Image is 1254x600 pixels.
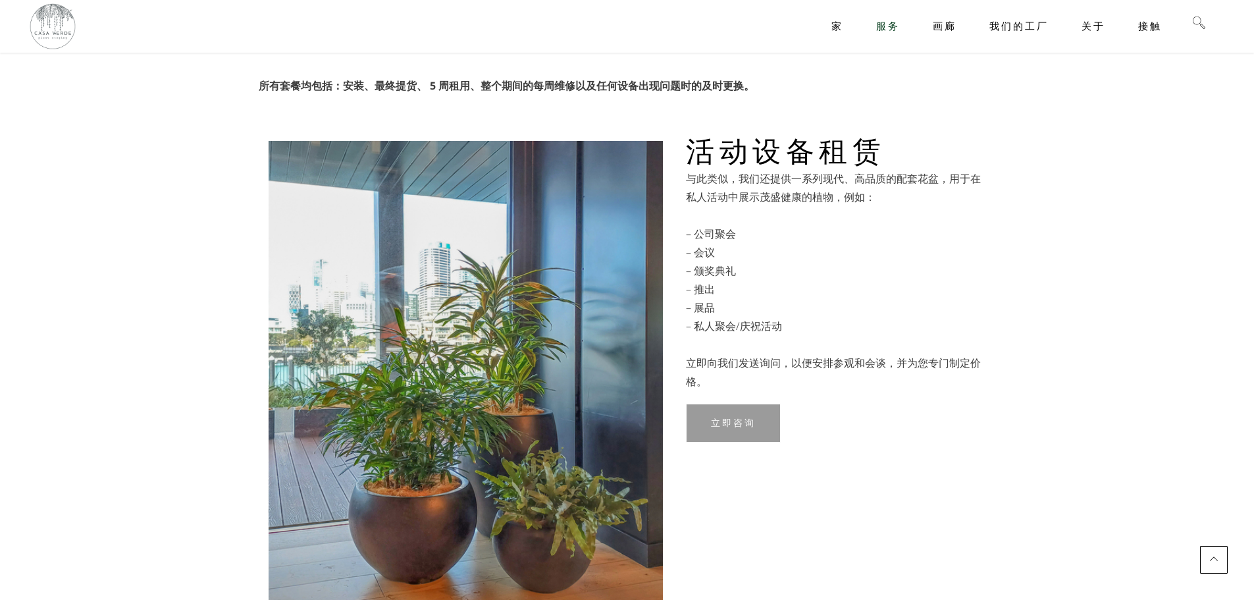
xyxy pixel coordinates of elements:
[343,78,754,93] font: 安装、最终提货、 5 周租用、整个期间的每周维修以及任何设备出现问题时的及时更换。
[711,418,756,429] font: 立即咨询
[686,227,736,241] font: – 公司聚会
[1082,20,1105,32] font: 关于
[831,20,843,32] font: 家
[686,319,782,333] font: – 私人聚会/庆祝活动
[686,245,715,259] font: – 会议
[933,20,956,32] font: 画廊
[686,300,715,315] font: – 展品
[686,356,981,389] font: 立即向我们发送询问，以便安排参观和会谈，并为您专门制定价格。
[876,20,900,32] font: 服务
[686,171,981,204] font: 与此类似，我们还提供一系列现代、高品质的配套花盆，用于在私人活动中展示茂盛健康的植物，例如：
[686,135,885,169] font: 活动设备租赁
[259,78,343,93] font: 所有套餐均包括：
[989,20,1049,32] font: 我们的工厂
[686,263,736,278] font: – 颁奖典礼
[686,282,715,296] font: – 推出
[686,404,781,443] a: 立即咨询
[1138,20,1162,32] font: 接触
